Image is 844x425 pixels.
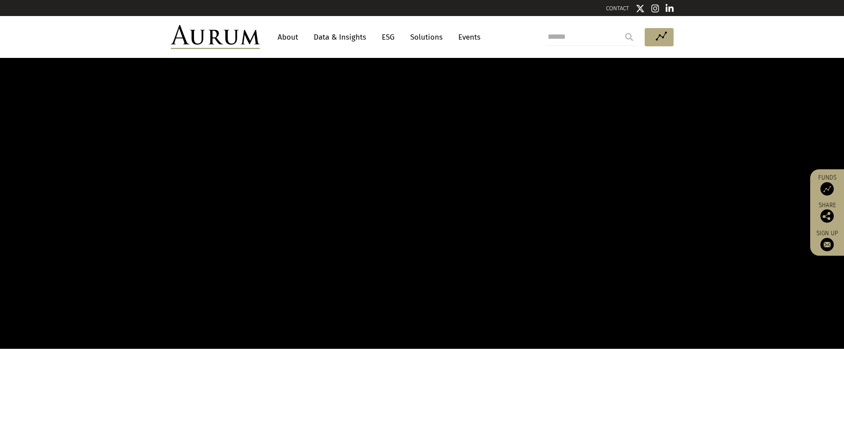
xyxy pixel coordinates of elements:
[454,29,481,45] a: Events
[309,29,371,45] a: Data & Insights
[820,182,834,196] img: Access Funds
[273,29,303,45] a: About
[636,4,645,13] img: Twitter icon
[815,174,840,196] a: Funds
[815,229,840,251] a: Sign up
[651,4,659,13] img: Instagram icon
[620,28,638,46] input: Submit
[820,238,834,251] img: Sign up to our newsletter
[815,202,840,223] div: Share
[171,25,260,49] img: Aurum
[666,4,674,13] img: Linkedin icon
[820,209,834,223] img: Share this post
[406,29,447,45] a: Solutions
[377,29,399,45] a: ESG
[606,5,629,12] a: CONTACT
